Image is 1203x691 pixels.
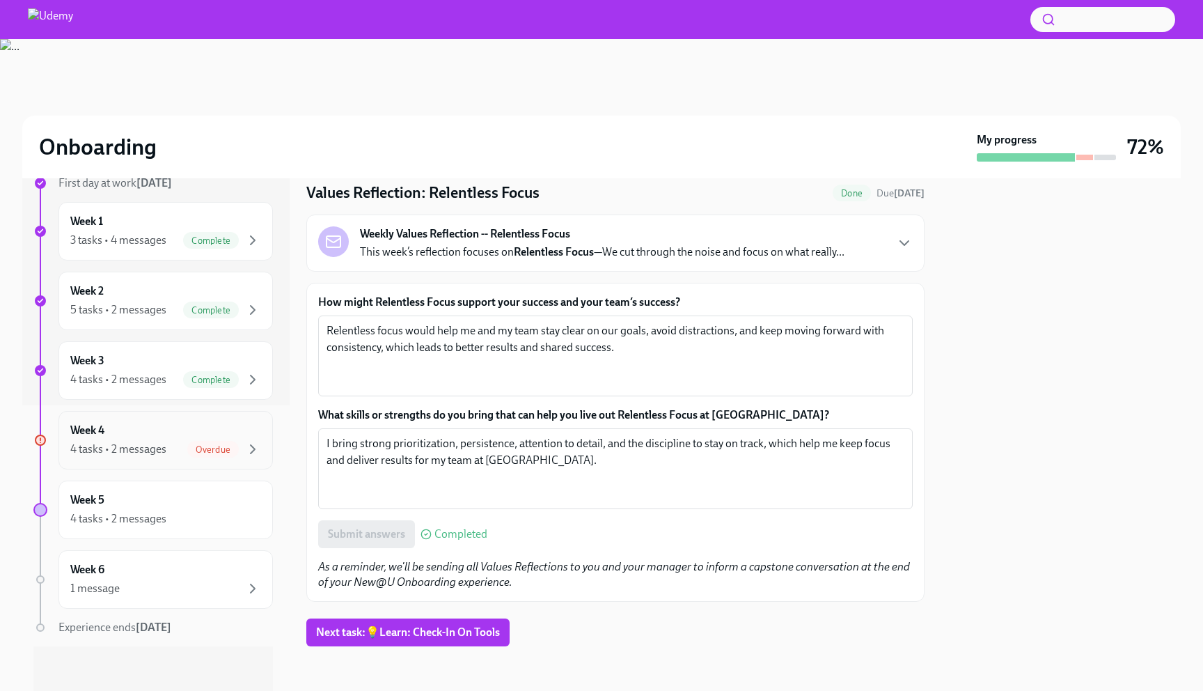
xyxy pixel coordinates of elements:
[33,272,273,330] a: Week 25 tasks • 2 messagesComplete
[894,187,925,199] strong: [DATE]
[70,372,166,387] div: 4 tasks • 2 messages
[58,176,172,189] span: First day at work
[183,375,239,385] span: Complete
[187,444,239,455] span: Overdue
[306,183,540,203] h4: Values Reflection: Relentless Focus
[70,581,120,596] div: 1 message
[360,244,844,260] p: This week’s reflection focuses on —We cut through the noise and focus on what really...
[183,235,239,246] span: Complete
[33,341,273,400] a: Week 34 tasks • 2 messagesComplete
[70,302,166,318] div: 5 tasks • 2 messages
[360,226,570,242] strong: Weekly Values Reflection -- Relentless Focus
[136,621,171,634] strong: [DATE]
[70,233,166,248] div: 3 tasks • 4 messages
[33,550,273,609] a: Week 61 message
[318,560,910,589] em: As a reminder, we'll be sending all Values Reflections to you and your manager to inform a capsto...
[1127,134,1164,160] h3: 72%
[876,187,925,200] span: August 25th, 2025 19:00
[70,284,104,299] h6: Week 2
[70,492,104,508] h6: Week 5
[70,511,166,527] div: 4 tasks • 2 messages
[833,188,871,199] span: Done
[70,353,104,368] h6: Week 3
[33,481,273,539] a: Week 54 tasks • 2 messages
[33,202,273,261] a: Week 13 tasks • 4 messagesComplete
[514,245,594,258] strong: Relentless Focus
[136,176,172,189] strong: [DATE]
[434,529,487,540] span: Completed
[318,407,913,423] label: What skills or strengths do you bring that can help you live out Relentless Focus at [GEOGRAPHIC_...
[70,423,104,438] h6: Week 4
[39,133,157,161] h2: Onboarding
[327,323,904,389] textarea: Relentless focus would help me and my team stay clear on our goals, avoid distractions, and keep ...
[28,8,73,31] img: Udemy
[306,619,510,646] button: Next task:💡Learn: Check-In On Tools
[70,214,103,229] h6: Week 1
[318,295,913,310] label: How might Relentless Focus support your success and your team’s success?
[33,176,273,191] a: First day at work[DATE]
[316,626,500,639] span: Next task : 💡Learn: Check-In On Tools
[58,621,171,634] span: Experience ends
[70,562,104,577] h6: Week 6
[977,132,1037,148] strong: My progress
[327,435,904,502] textarea: I bring strong prioritization, persistence, attention to detail, and the discipline to stay on tr...
[183,305,239,316] span: Complete
[876,187,925,199] span: Due
[70,442,166,457] div: 4 tasks • 2 messages
[33,411,273,469] a: Week 44 tasks • 2 messagesOverdue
